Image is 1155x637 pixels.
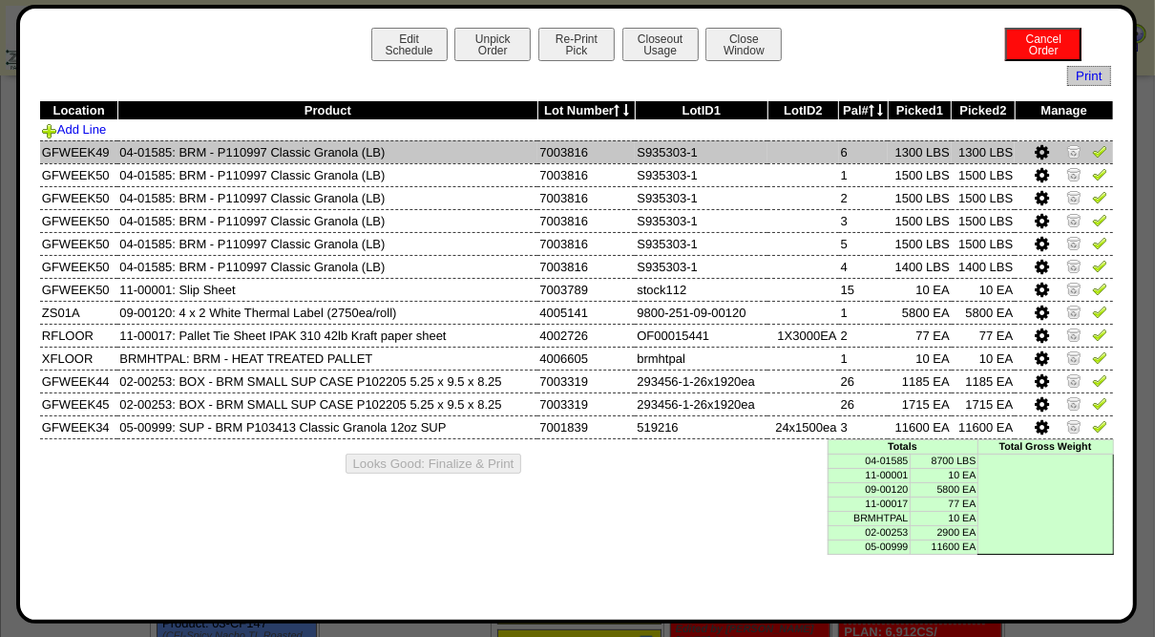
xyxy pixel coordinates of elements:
td: 5 [839,232,889,255]
a: Print [1067,66,1110,86]
td: 1 [839,347,889,370]
td: 02-00253: BOX - BRM SMALL SUP CASE P102205 5.25 x 9.5 x 8.25 [117,393,537,415]
th: Picked1 [888,101,952,120]
img: Zero Item and Verify [1066,281,1081,296]
td: 7003816 [537,209,635,232]
td: 10 EA [910,511,977,525]
td: 11-00001 [828,468,910,482]
td: 1400 LBS [952,255,1016,278]
td: BRMHTPAL [828,511,910,525]
th: Product [117,101,537,120]
img: Zero Item and Verify [1066,189,1081,204]
td: 04-01585: BRM - P110997 Classic Granola (LB) [117,163,537,186]
td: 5800 EA [888,301,952,324]
img: Verify Pick [1092,258,1107,273]
td: 519216 [635,415,767,438]
td: 3 [839,209,889,232]
td: 09-00120 [828,482,910,497]
img: Verify Pick [1092,304,1107,319]
td: 1500 LBS [888,232,952,255]
td: S935303-1 [635,186,767,209]
td: 77 EA [888,324,952,347]
td: 4002726 [537,324,635,347]
td: GFWEEK49 [40,140,117,163]
td: GFWEEK34 [40,415,117,438]
th: Picked2 [952,101,1016,120]
td: 1715 EA [888,393,952,415]
td: XFLOOR [40,347,117,370]
img: Zero Item and Verify [1066,143,1081,159]
td: 5800 EA [910,482,977,497]
td: 04-01585: BRM - P110997 Classic Granola (LB) [117,140,537,163]
td: 10 EA [888,347,952,370]
td: 8700 LBS [910,454,977,468]
td: 05-00999: SUP - BRM P103413 Classic Granola 12oz SUP [117,415,537,438]
td: 9800-251-09-00120 [635,301,767,324]
th: Location [40,101,117,120]
img: Verify Pick [1092,327,1107,342]
img: Verify Pick [1092,166,1107,181]
td: 1300 LBS [888,140,952,163]
td: 11-00001: Slip Sheet [117,278,537,301]
button: CloseWindow [705,28,782,61]
td: 1500 LBS [952,209,1016,232]
td: 24x1500ea [767,415,838,438]
img: Zero Item and Verify [1066,258,1081,273]
td: 11600 EA [952,415,1016,438]
td: GFWEEK50 [40,255,117,278]
td: brmhtpal [635,347,767,370]
td: 1 [839,163,889,186]
td: 1400 LBS [888,255,952,278]
td: GFWEEK50 [40,163,117,186]
td: 1500 LBS [952,232,1016,255]
td: 6 [839,140,889,163]
td: 7003816 [537,232,635,255]
td: S935303-1 [635,163,767,186]
a: Add Line [42,122,106,137]
td: GFWEEK50 [40,186,117,209]
td: S935303-1 [635,209,767,232]
td: 26 [839,370,889,393]
button: CloseoutUsage [622,28,699,61]
td: 04-01585: BRM - P110997 Classic Granola (LB) [117,209,537,232]
img: Zero Item and Verify [1066,350,1081,365]
td: 09-00120: 4 x 2 White Thermal Label (2750ea/roll) [117,301,537,324]
td: 7003319 [537,370,635,393]
td: 26 [839,393,889,415]
td: S935303-1 [635,140,767,163]
td: 10 EA [910,468,977,482]
img: Zero Item and Verify [1066,327,1081,342]
td: 1500 LBS [888,186,952,209]
td: 7003816 [537,186,635,209]
td: 02-00253 [828,525,910,540]
td: 1500 LBS [952,186,1016,209]
td: 10 EA [952,347,1016,370]
td: 04-01585: BRM - P110997 Classic Granola (LB) [117,186,537,209]
td: 7003816 [537,255,635,278]
td: 7003789 [537,278,635,301]
td: 77 EA [952,324,1016,347]
button: EditSchedule [371,28,448,61]
td: 293456-1-26x1920ea [635,370,767,393]
td: 1500 LBS [888,163,952,186]
a: CloseWindow [703,43,784,57]
td: 1500 LBS [888,209,952,232]
th: LotID2 [767,101,838,120]
td: 4005141 [537,301,635,324]
td: 04-01585: BRM - P110997 Classic Granola (LB) [117,255,537,278]
th: LotID1 [635,101,767,120]
td: 04-01585: BRM - P110997 Classic Granola (LB) [117,232,537,255]
button: Re-PrintPick [538,28,615,61]
td: 1300 LBS [952,140,1016,163]
td: 1185 EA [888,370,952,393]
img: Verify Pick [1092,372,1107,388]
td: 77 EA [910,497,977,511]
img: Zero Item and Verify [1066,418,1081,434]
td: S935303-1 [635,255,767,278]
td: 11600 EA [910,540,977,554]
td: GFWEEK50 [40,232,117,255]
img: Zero Item and Verify [1066,166,1081,181]
td: stock112 [635,278,767,301]
img: Zero Item and Verify [1066,235,1081,250]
